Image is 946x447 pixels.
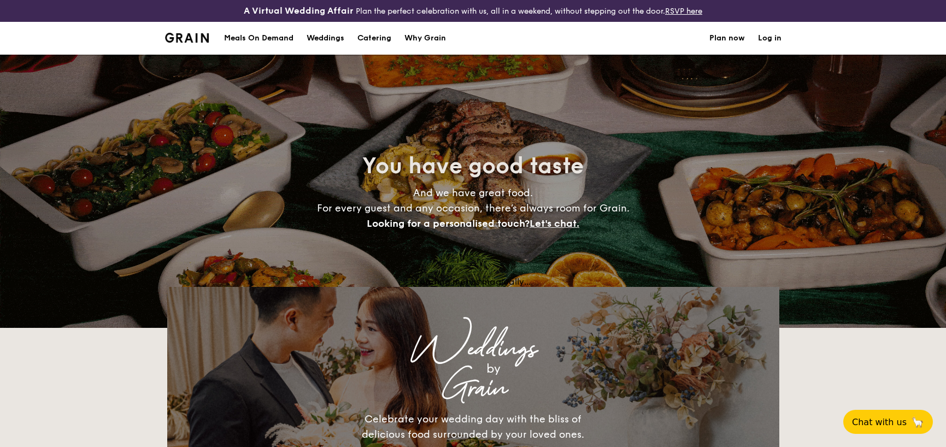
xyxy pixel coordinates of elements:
[263,379,683,398] div: Grain
[165,33,209,43] img: Grain
[843,410,933,434] button: Chat with us🦙
[158,4,788,17] div: Plan the perfect celebration with us, all in a weekend, without stepping out the door.
[224,22,293,55] div: Meals On Demand
[244,4,354,17] h4: A Virtual Wedding Affair
[165,33,209,43] a: Logotype
[911,416,924,428] span: 🦙
[218,22,300,55] a: Meals On Demand
[404,22,446,55] div: Why Grain
[398,22,453,55] a: Why Grain
[351,22,398,55] a: Catering
[350,411,596,442] div: Celebrate your wedding day with the bliss of delicious food surrounded by your loved ones.
[167,277,779,287] div: Loading menus magically...
[307,22,344,55] div: Weddings
[665,7,702,16] a: RSVP here
[758,22,782,55] a: Log in
[852,417,907,427] span: Chat with us
[263,339,683,359] div: Weddings
[300,22,351,55] a: Weddings
[304,359,683,379] div: by
[357,22,391,55] h1: Catering
[709,22,745,55] a: Plan now
[530,217,579,230] span: Let's chat.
